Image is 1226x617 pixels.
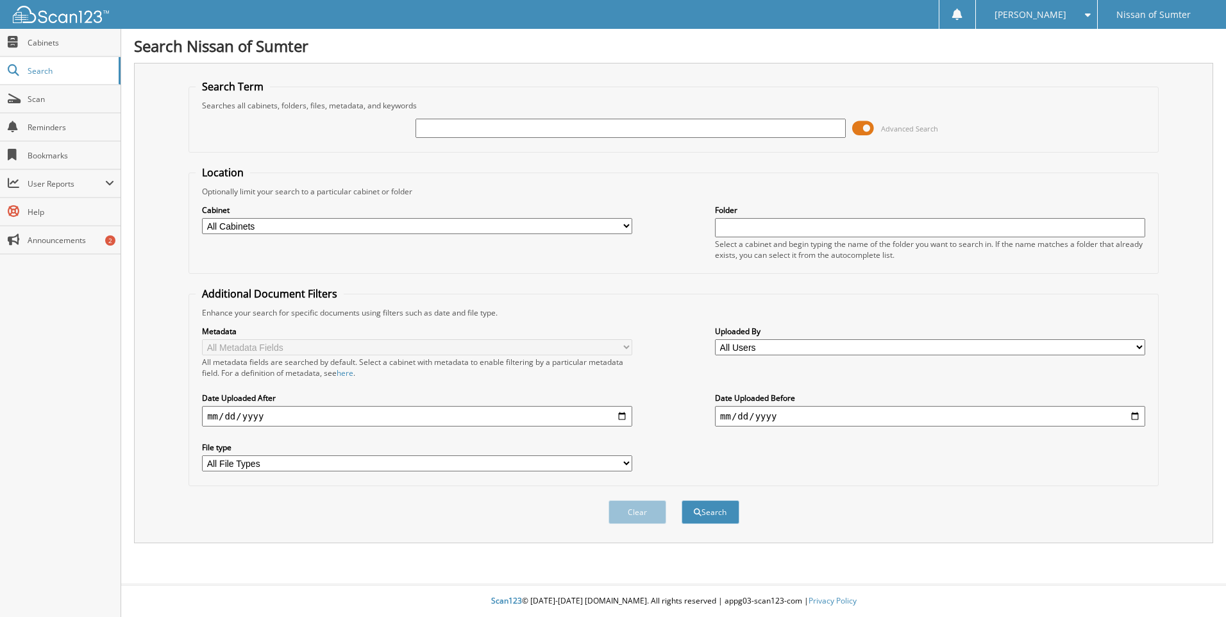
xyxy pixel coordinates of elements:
legend: Location [196,165,250,180]
legend: Additional Document Filters [196,287,344,301]
div: Searches all cabinets, folders, files, metadata, and keywords [196,100,1152,111]
img: scan123-logo-white.svg [13,6,109,23]
legend: Search Term [196,80,270,94]
span: Help [28,207,114,217]
span: [PERSON_NAME] [995,11,1066,19]
div: Optionally limit your search to a particular cabinet or folder [196,186,1152,197]
button: Clear [609,500,666,524]
span: Nissan of Sumter [1116,11,1191,19]
a: here [337,368,353,378]
label: Uploaded By [715,326,1145,337]
span: Cabinets [28,37,114,48]
span: User Reports [28,178,105,189]
input: start [202,406,632,427]
span: Search [28,65,112,76]
span: Scan [28,94,114,105]
span: Advanced Search [881,124,938,133]
span: Scan123 [491,595,522,606]
label: Folder [715,205,1145,216]
h1: Search Nissan of Sumter [134,35,1213,56]
label: Date Uploaded After [202,393,632,403]
label: Date Uploaded Before [715,393,1145,403]
div: Select a cabinet and begin typing the name of the folder you want to search in. If the name match... [715,239,1145,260]
div: © [DATE]-[DATE] [DOMAIN_NAME]. All rights reserved | appg03-scan123-com | [121,586,1226,617]
div: 2 [105,235,115,246]
input: end [715,406,1145,427]
button: Search [682,500,739,524]
div: Enhance your search for specific documents using filters such as date and file type. [196,307,1152,318]
span: Bookmarks [28,150,114,161]
a: Privacy Policy [809,595,857,606]
label: File type [202,442,632,453]
label: Cabinet [202,205,632,216]
label: Metadata [202,326,632,337]
span: Reminders [28,122,114,133]
div: All metadata fields are searched by default. Select a cabinet with metadata to enable filtering b... [202,357,632,378]
span: Announcements [28,235,114,246]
